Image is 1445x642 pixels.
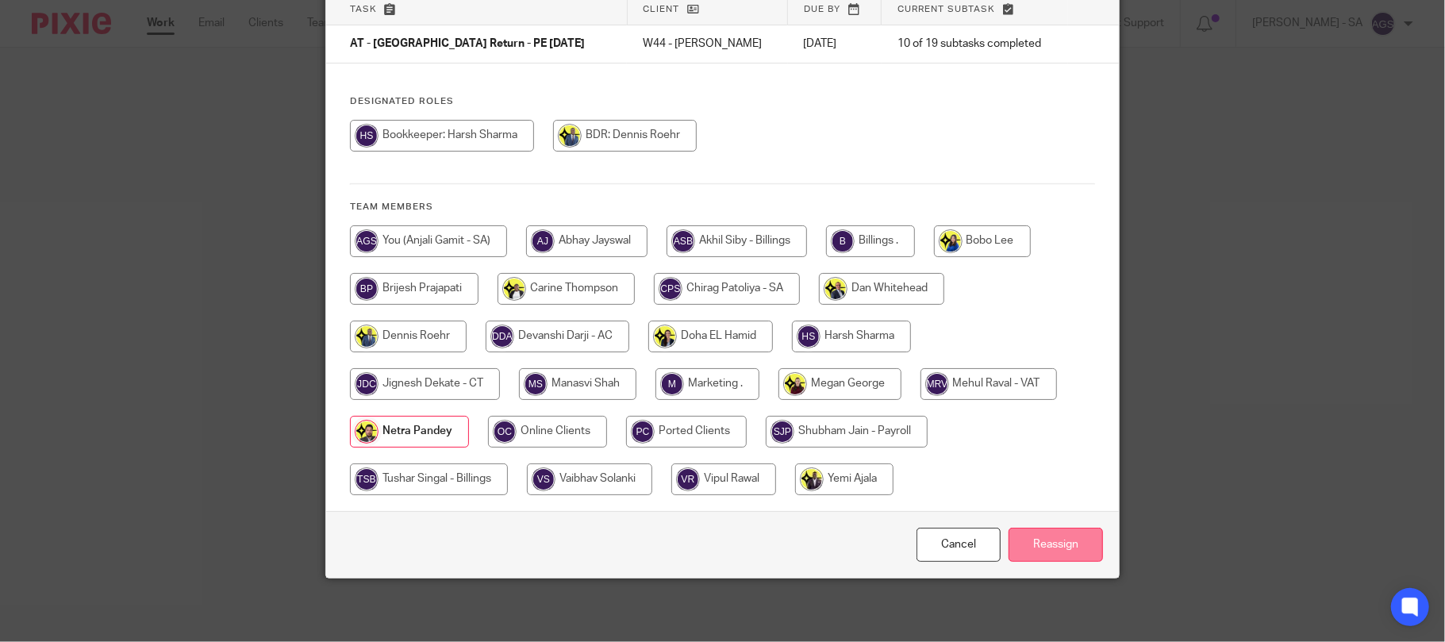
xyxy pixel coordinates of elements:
[917,528,1001,562] a: Close this dialog window
[643,36,771,52] p: W44 - [PERSON_NAME]
[804,5,840,13] span: Due by
[897,5,995,13] span: Current subtask
[350,5,377,13] span: Task
[804,36,866,52] p: [DATE]
[644,5,680,13] span: Client
[350,95,1096,108] h4: Designated Roles
[350,39,585,50] span: AT - [GEOGRAPHIC_DATA] Return - PE [DATE]
[1009,528,1103,562] input: Reassign
[350,201,1096,213] h4: Team members
[882,25,1069,63] td: 10 of 19 subtasks completed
